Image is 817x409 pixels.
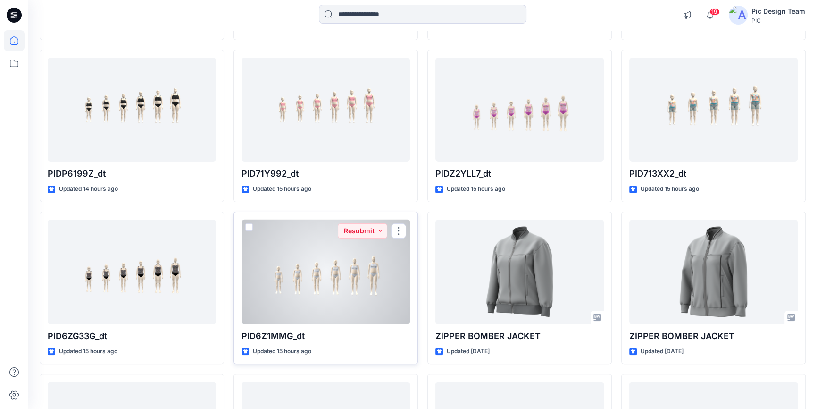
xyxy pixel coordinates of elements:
[48,58,216,162] a: PIDP6199Z_dt
[253,184,311,194] p: Updated 15 hours ago
[435,220,604,324] a: ZIPPER BOMBER JACKET
[447,347,490,357] p: Updated [DATE]
[242,58,410,162] a: PID71Y992_dt
[751,6,805,17] div: Pic Design Team
[641,347,684,357] p: Updated [DATE]
[59,184,118,194] p: Updated 14 hours ago
[447,184,505,194] p: Updated 15 hours ago
[59,347,117,357] p: Updated 15 hours ago
[242,167,410,180] p: PID71Y992_dt
[629,58,798,162] a: PID713XX2_dt
[629,330,798,343] p: ZIPPER BOMBER JACKET
[629,167,798,180] p: PID713XX2_dt
[751,17,805,24] div: PIC
[242,220,410,324] a: PID6Z1MMG_dt
[641,184,699,194] p: Updated 15 hours ago
[48,167,216,180] p: PIDP6199Z_dt
[48,220,216,324] a: PID6ZG33G_dt
[435,58,604,162] a: PIDZ2YLL7_dt
[629,220,798,324] a: ZIPPER BOMBER JACKET
[435,167,604,180] p: PIDZ2YLL7_dt
[435,330,604,343] p: ZIPPER BOMBER JACKET
[48,330,216,343] p: PID6ZG33G_dt
[242,330,410,343] p: PID6Z1MMG_dt
[253,347,311,357] p: Updated 15 hours ago
[729,6,748,25] img: avatar
[709,8,720,16] span: 19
